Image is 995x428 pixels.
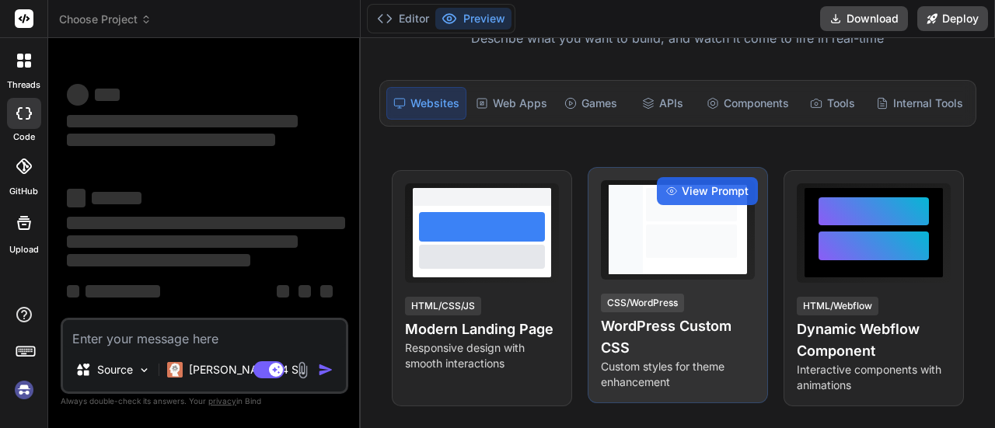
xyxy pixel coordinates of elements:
[405,318,559,340] h4: Modern Landing Page
[189,362,305,378] p: [PERSON_NAME] 4 S..
[700,87,795,120] div: Components
[95,89,120,101] span: ‌
[9,185,38,198] label: GitHub
[405,340,559,371] p: Responsive design with smooth interactions
[797,318,951,362] h4: Dynamic Webflow Component
[797,297,878,315] div: HTML/Webflow
[318,362,333,378] img: icon
[557,87,625,120] div: Games
[405,297,481,315] div: HTML/CSS/JS
[97,362,133,378] p: Source
[798,87,867,120] div: Tools
[298,285,311,298] span: ‌
[13,130,35,144] label: code
[67,254,250,266] span: ‌
[601,359,755,390] p: Custom styles for theme enhancement
[820,6,908,31] button: Download
[601,294,684,312] div: CSS/WordPress
[870,87,969,120] div: Internal Tools
[67,285,79,298] span: ‌
[435,8,511,30] button: Preview
[682,183,749,199] span: View Prompt
[59,12,152,27] span: Choose Project
[67,115,298,127] span: ‌
[138,364,151,377] img: Pick Models
[208,396,236,405] span: privacy
[61,394,348,409] p: Always double-check its answers. Your in Bind
[67,84,89,106] span: ‌
[277,285,289,298] span: ‌
[386,87,466,120] div: Websites
[67,217,345,229] span: ‌
[67,235,298,248] span: ‌
[628,87,696,120] div: APIs
[917,6,988,31] button: Deploy
[470,87,553,120] div: Web Apps
[797,362,951,393] p: Interactive components with animations
[67,134,275,146] span: ‌
[92,192,141,204] span: ‌
[371,8,435,30] button: Editor
[167,362,183,378] img: Claude 4 Sonnet
[601,315,755,359] h4: WordPress Custom CSS
[9,243,39,256] label: Upload
[294,361,312,379] img: attachment
[320,285,333,298] span: ‌
[7,78,40,92] label: threads
[370,29,986,49] p: Describe what you want to build, and watch it come to life in real-time
[86,285,160,298] span: ‌
[11,377,37,403] img: signin
[67,189,86,207] span: ‌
